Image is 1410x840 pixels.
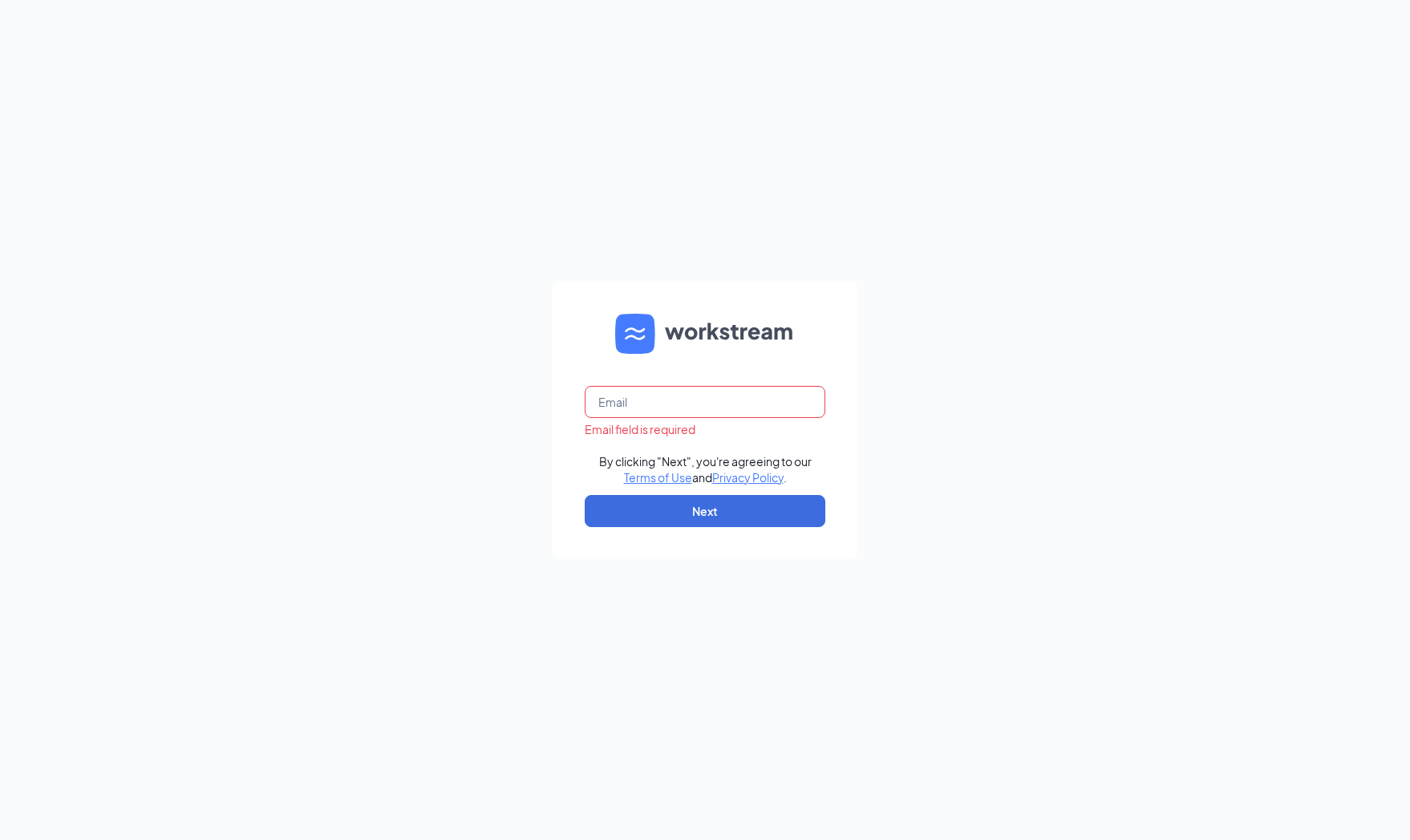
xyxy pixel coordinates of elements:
div: By clicking "Next", you're agreeing to our and . [599,453,812,485]
input: Email [585,386,825,418]
button: Next [585,495,825,527]
a: Terms of Use [624,470,692,485]
div: Email field is required [585,421,825,437]
a: Privacy Policy [712,470,784,485]
img: WS logo and Workstream text [615,314,795,354]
